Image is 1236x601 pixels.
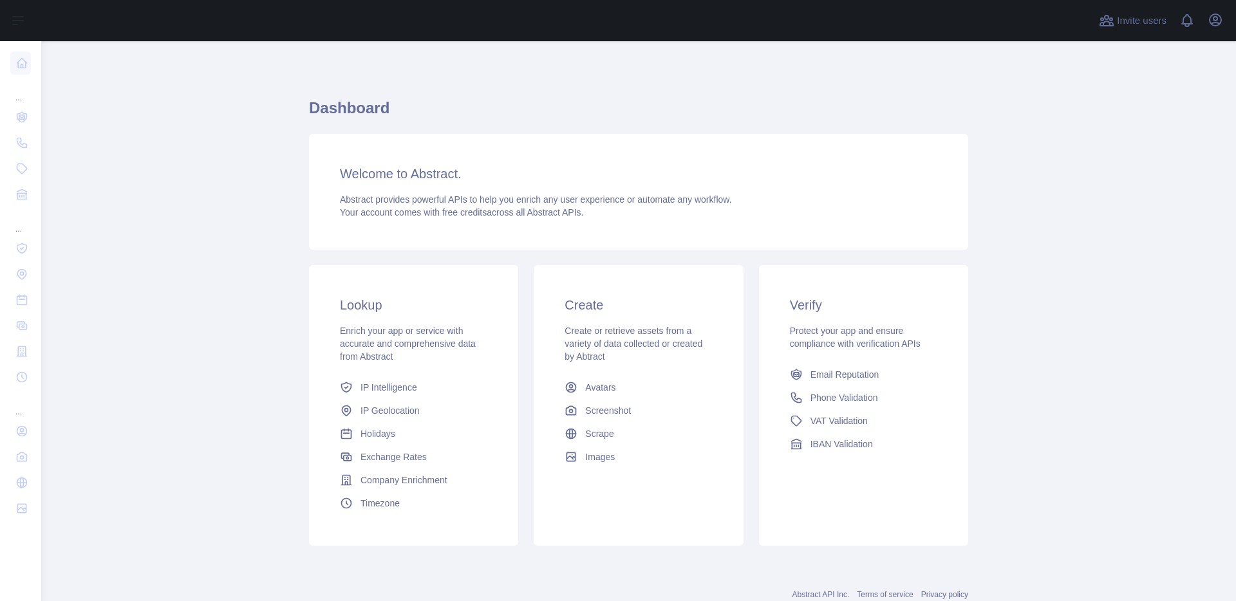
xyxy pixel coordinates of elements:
[785,432,942,456] a: IBAN Validation
[585,427,613,440] span: Scrape
[10,208,31,234] div: ...
[340,296,487,314] h3: Lookup
[857,590,913,599] a: Terms of service
[360,404,420,417] span: IP Geolocation
[1096,10,1169,31] button: Invite users
[340,326,476,362] span: Enrich your app or service with accurate and comprehensive data from Abstract
[340,194,732,205] span: Abstract provides powerful APIs to help you enrich any user experience or automate any workflow.
[335,445,492,468] a: Exchange Rates
[335,376,492,399] a: IP Intelligence
[810,414,868,427] span: VAT Validation
[335,422,492,445] a: Holidays
[785,363,942,386] a: Email Reputation
[565,326,702,362] span: Create or retrieve assets from a variety of data collected or created by Abtract
[559,376,717,399] a: Avatars
[335,399,492,422] a: IP Geolocation
[559,399,717,422] a: Screenshot
[792,590,850,599] a: Abstract API Inc.
[921,590,968,599] a: Privacy policy
[360,497,400,510] span: Timezone
[360,381,417,394] span: IP Intelligence
[335,492,492,515] a: Timezone
[335,468,492,492] a: Company Enrichment
[442,207,487,217] span: free credits
[810,438,873,450] span: IBAN Validation
[559,445,717,468] a: Images
[565,296,712,314] h3: Create
[785,386,942,409] a: Phone Validation
[790,296,937,314] h3: Verify
[810,391,878,404] span: Phone Validation
[360,427,395,440] span: Holidays
[10,391,31,417] div: ...
[340,165,937,183] h3: Welcome to Abstract.
[585,381,615,394] span: Avatars
[810,368,879,381] span: Email Reputation
[340,207,583,217] span: Your account comes with across all Abstract APIs.
[559,422,717,445] a: Scrape
[10,77,31,103] div: ...
[360,474,447,486] span: Company Enrichment
[1117,14,1166,28] span: Invite users
[585,404,631,417] span: Screenshot
[790,326,921,349] span: Protect your app and ensure compliance with verification APIs
[309,98,968,129] h1: Dashboard
[785,409,942,432] a: VAT Validation
[585,450,615,463] span: Images
[360,450,427,463] span: Exchange Rates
